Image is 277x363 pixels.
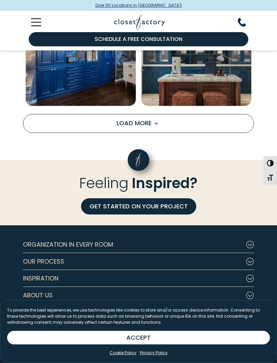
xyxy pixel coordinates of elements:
button: Footer Subnav Button - Inspiration [23,270,254,287]
a: Privacy Policy [140,350,168,356]
img: Closet Factory Logo [114,15,165,29]
span: Over 60 Locations in [GEOGRAPHIC_DATA]! [95,2,182,8]
span: Organization in Every Room [23,236,113,253]
p: To provide the best experiences, we use technologies like cookies to store and/or access device i... [7,307,270,325]
a: GET STARTED ON YOUR PROJECT [81,198,196,214]
button: Toggle Font size [263,170,277,184]
a: Schedule a Free Consultation [29,32,248,46]
button: Footer Subnav Button - Organization in Every Room [23,236,254,253]
button: ACCEPT [7,331,270,344]
span: Inspiration [23,270,58,287]
span: Inspired? [132,173,198,193]
span: Our Process [23,253,64,270]
button: Load more inspiration gallery images [23,114,254,133]
button: Phone Number [238,18,254,27]
a: Cookie Policy [109,350,136,356]
span: Load More [117,119,160,127]
span: Feeling [79,173,128,193]
button: Footer Subnav Button - About Us [23,287,254,304]
button: Footer Subnav Button - Our Process [23,253,254,270]
button: Toggle Mobile Menu [23,18,41,26]
span: About Us [23,287,53,304]
button: Toggle High Contrast [263,156,277,170]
